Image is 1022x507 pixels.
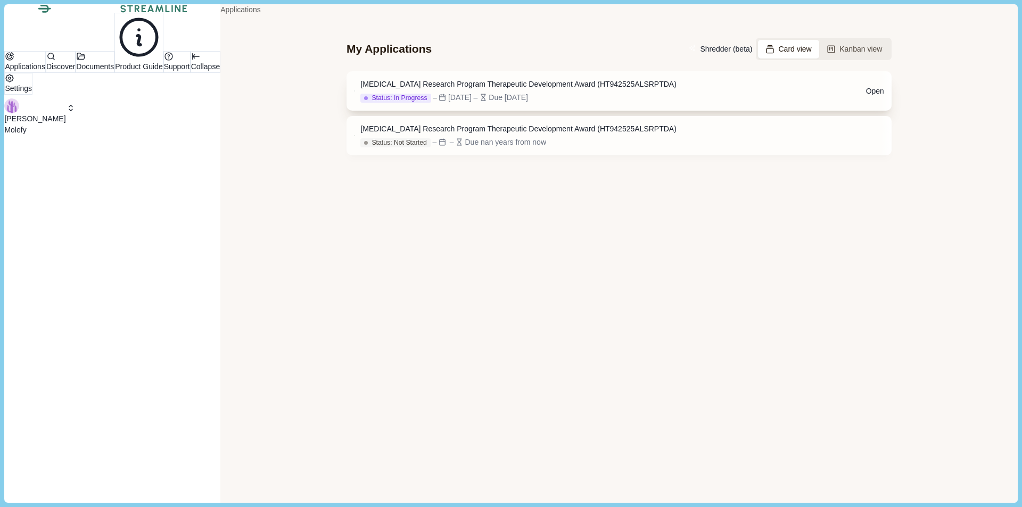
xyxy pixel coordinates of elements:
[76,62,114,71] a: Documents
[38,4,51,13] img: Streamline Climate Logo
[347,41,432,56] div: My Applications
[191,51,220,73] button: Expand
[432,137,436,148] div: –
[360,123,676,135] div: [MEDICAL_DATA] Research Program Therapeutic Development Award (HT942525ALSRPTDA)
[866,86,884,97] button: Open
[360,79,676,90] div: [MEDICAL_DATA] Research Program Therapeutic Development Award (HT942525ALSRPTDA)
[46,51,76,73] button: Discover
[347,71,892,111] a: [MEDICAL_DATA] Research Program Therapeutic Development Award (HT942525ALSRPTDA)Status: In Progre...
[450,137,454,148] div: –
[4,4,220,13] a: Streamline Climate LogoStreamline Climate Logo
[364,138,427,148] div: Status: Not Started
[360,138,431,148] button: Status: Not Started
[5,83,32,94] p: Settings
[4,51,46,73] button: Applications
[163,51,191,73] button: Support
[76,61,114,72] p: Documents
[46,61,75,72] p: Discover
[433,92,437,103] div: –
[4,84,32,93] a: Settings
[758,40,819,59] button: Card view
[163,62,191,71] a: Support
[164,61,190,72] p: Support
[5,61,45,72] p: Applications
[819,40,890,59] button: Kanban view
[4,73,32,95] button: Settings
[191,62,220,71] a: Expand
[360,94,431,103] button: Status: In Progress
[4,113,65,124] p: [PERSON_NAME]
[465,137,547,148] div: Due nan years from now
[120,5,187,13] img: Streamline Climate Logo
[114,62,163,71] a: Product Guide
[46,62,76,71] a: Discover
[689,44,752,55] button: Shredder (beta)
[191,61,220,72] p: Collapse
[4,62,46,71] a: Applications
[448,92,472,103] div: [DATE]
[114,13,163,73] button: Product Guide
[115,61,163,72] p: Product Guide
[364,94,427,103] div: Status: In Progress
[473,92,477,103] div: –
[4,98,19,113] img: profile picture
[347,116,892,155] a: [MEDICAL_DATA] Research Program Therapeutic Development Award (HT942525ALSRPTDA)Status: Not Start...
[220,4,261,15] a: Applications
[76,51,114,73] button: Documents
[489,92,528,103] div: Due [DATE]
[4,124,65,136] p: Molefy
